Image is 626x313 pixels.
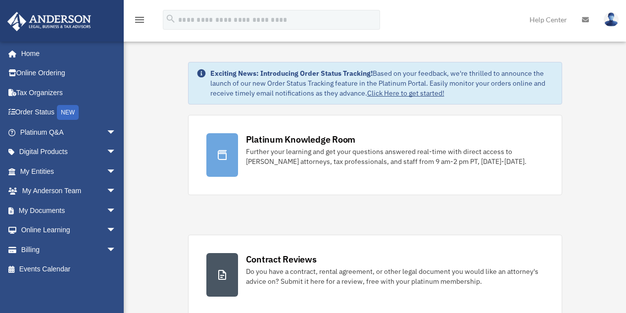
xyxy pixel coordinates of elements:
span: arrow_drop_down [106,142,126,162]
img: Anderson Advisors Platinum Portal [4,12,94,31]
span: arrow_drop_down [106,220,126,241]
a: Billingarrow_drop_down [7,240,131,260]
i: search [165,13,176,24]
span: arrow_drop_down [106,201,126,221]
a: Events Calendar [7,260,131,279]
strong: Exciting News: Introducing Order Status Tracking! [210,69,373,78]
a: Home [7,44,126,63]
i: menu [134,14,145,26]
span: arrow_drop_down [106,181,126,202]
div: Contract Reviews [246,253,317,265]
a: Click Here to get started! [367,89,444,98]
span: arrow_drop_down [106,161,126,182]
div: Further your learning and get your questions answered real-time with direct access to [PERSON_NAM... [246,147,544,166]
a: menu [134,17,145,26]
a: Online Learningarrow_drop_down [7,220,131,240]
a: Online Ordering [7,63,131,83]
div: Platinum Knowledge Room [246,133,356,146]
span: arrow_drop_down [106,240,126,260]
span: arrow_drop_down [106,122,126,143]
a: Order StatusNEW [7,103,131,123]
a: My Anderson Teamarrow_drop_down [7,181,131,201]
a: Platinum Q&Aarrow_drop_down [7,122,131,142]
div: Do you have a contract, rental agreement, or other legal document you would like an attorney's ad... [246,266,544,286]
a: Tax Organizers [7,83,131,103]
a: Platinum Knowledge Room Further your learning and get your questions answered real-time with dire... [188,115,562,195]
div: Based on your feedback, we're thrilled to announce the launch of our new Order Status Tracking fe... [210,68,554,98]
img: User Pic [604,12,619,27]
div: NEW [57,105,79,120]
a: My Documentsarrow_drop_down [7,201,131,220]
a: My Entitiesarrow_drop_down [7,161,131,181]
a: Digital Productsarrow_drop_down [7,142,131,162]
